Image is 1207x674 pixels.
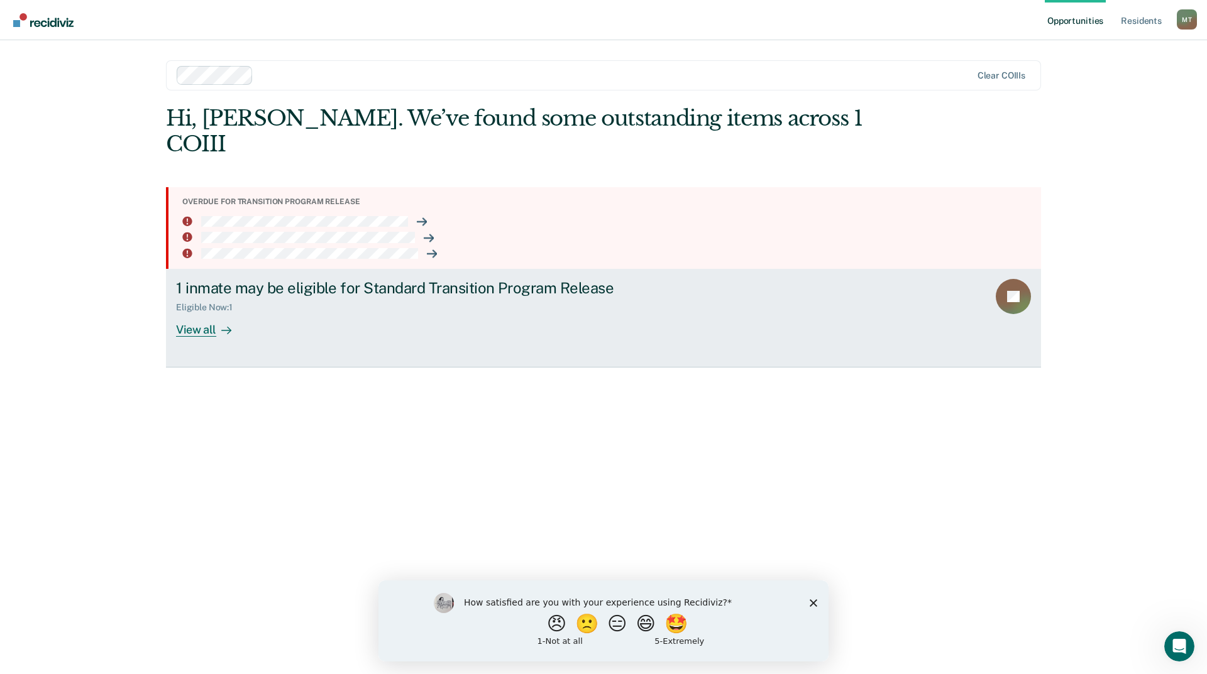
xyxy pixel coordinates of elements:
[1164,631,1194,661] iframe: Intercom live chat
[378,580,829,661] iframe: Survey by Kim from Recidiviz
[166,269,1041,367] a: 1 inmate may be eligible for Standard Transition Program ReleaseEligible Now:1View all
[978,70,1025,81] div: Clear COIIIs
[13,13,74,27] img: Recidiviz
[176,279,617,297] div: 1 inmate may be eligible for Standard Transition Program Release
[176,313,246,337] div: View all
[1177,9,1197,30] button: Profile dropdown button
[166,106,866,157] div: Hi, [PERSON_NAME]. We’ve found some outstanding items across 1 COIII
[1177,9,1197,30] div: M T
[182,197,1031,206] div: Overdue for transition program release
[176,302,243,313] div: Eligible Now : 1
